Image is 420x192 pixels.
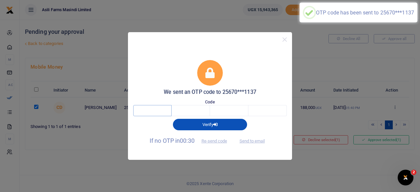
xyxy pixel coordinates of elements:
button: Close [280,35,289,44]
button: Verify [173,119,247,130]
h5: We sent an OTP code to 25670***1137 [133,89,287,96]
span: If no OTP in [150,137,233,144]
iframe: Intercom live chat [398,170,413,185]
div: OTP code has been sent to 25670***1137 [316,10,414,16]
label: Code [205,99,215,105]
span: 2 [411,170,416,175]
span: 00:30 [180,137,195,144]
